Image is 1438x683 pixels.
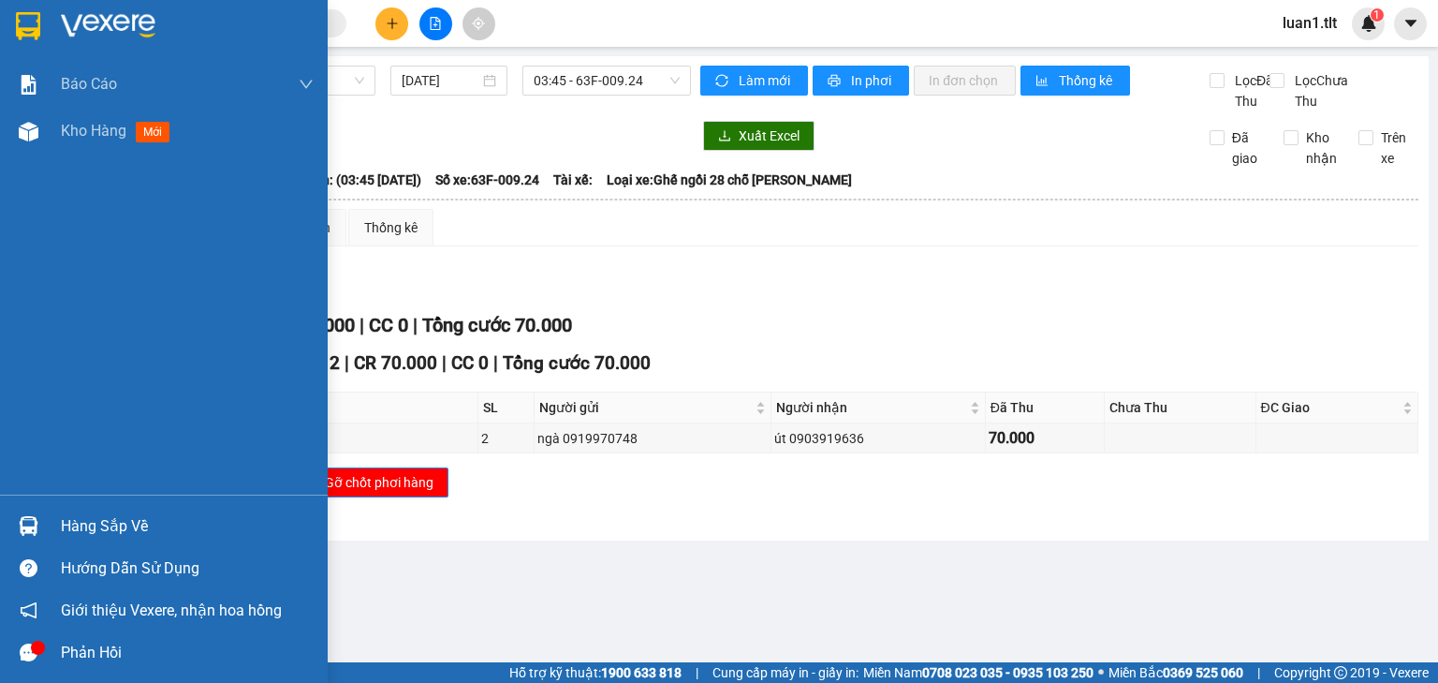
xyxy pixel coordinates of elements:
span: Làm mới [739,70,793,91]
span: caret-down [1402,15,1419,32]
span: Báo cáo [61,72,117,96]
span: Thống kê [1059,70,1115,91]
button: aim [462,7,495,40]
span: ĐC Giao [1261,397,1399,418]
th: Chưa Thu [1105,393,1256,423]
span: Kho hàng [61,122,126,140]
span: Miền Bắc [1108,662,1243,683]
button: unlockGỡ chốt phơi hàng [289,468,448,497]
span: download [718,129,731,144]
span: CR 70.000 [354,352,437,374]
span: Lọc Chưa Thu [1287,70,1359,111]
span: ⚪️ [1098,669,1104,676]
span: CC 0 [369,314,408,336]
span: luan1.tlt [1268,11,1352,35]
input: 15/10/2025 [402,70,478,91]
span: Cung cấp máy in - giấy in: [712,662,858,683]
span: Trên xe [1373,127,1419,169]
span: Lọc Đã Thu [1227,70,1276,111]
span: notification [20,601,37,619]
span: Kho nhận [1299,127,1344,169]
span: Người gửi [539,397,752,418]
div: Hướng dẫn sử dụng [61,555,314,583]
span: question-circle [20,559,37,577]
span: Gỡ chốt phơi hàng [325,472,433,493]
span: Số xe: 63F-009.24 [435,170,539,190]
span: printer [828,74,844,89]
span: | [696,662,698,683]
span: Người nhận [776,397,966,418]
span: Chuyến: (03:45 [DATE]) [285,170,421,190]
sup: 1 [1371,8,1384,22]
span: Loại xe: Ghế ngồi 28 chỗ [PERSON_NAME] [607,170,852,190]
button: syncLàm mới [700,66,808,96]
span: mới [136,122,169,142]
img: warehouse-icon [19,122,38,141]
button: bar-chartThống kê [1020,66,1130,96]
button: printerIn phơi [813,66,909,96]
span: 03:45 - 63F-009.24 [534,67,681,95]
div: Thống kê [364,217,418,238]
div: 70.000 [989,426,1101,450]
span: message [20,644,37,661]
span: aim [472,17,485,30]
span: file-add [429,17,442,30]
span: In phơi [851,70,894,91]
span: | [345,352,349,374]
span: | [442,352,447,374]
span: bar-chart [1035,74,1051,89]
span: down [299,77,314,92]
img: logo-vxr [16,12,40,40]
span: Hỗ trợ kỹ thuật: [509,662,682,683]
span: copyright [1334,666,1347,679]
span: Tổng cước 70.000 [503,352,651,374]
strong: 0369 525 060 [1163,665,1243,680]
div: út 0903919636 [774,428,982,449]
span: Giới thiệu Vexere, nhận hoa hồng [61,599,282,622]
span: plus [386,17,399,30]
strong: 0708 023 035 - 0935 103 250 [922,665,1093,680]
span: Miền Nam [863,662,1093,683]
span: SL 2 [304,352,340,374]
span: Xuất Excel [739,126,800,146]
div: Phản hồi [61,639,314,667]
button: plus [375,7,408,40]
strong: 1900 633 818 [601,665,682,680]
span: Tài xế: [553,170,593,190]
span: | [359,314,364,336]
div: Hàng sắp về [61,512,314,541]
span: CC 0 [451,352,489,374]
span: | [1257,662,1260,683]
span: | [413,314,418,336]
button: downloadXuất Excel [703,121,814,151]
button: In đơn chọn [914,66,1016,96]
img: warehouse-icon [19,516,38,536]
span: Đã giao [1225,127,1270,169]
span: sync [715,74,731,89]
span: | [493,352,498,374]
th: SL [478,393,535,423]
div: ngà 0919970748 [537,428,768,449]
img: solution-icon [19,75,38,95]
img: icon-new-feature [1360,15,1377,32]
th: Đã Thu [986,393,1105,423]
div: 2 [481,428,531,449]
span: 1 [1373,8,1380,22]
button: caret-down [1394,7,1427,40]
button: file-add [419,7,452,40]
span: Tổng cước 70.000 [422,314,572,336]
